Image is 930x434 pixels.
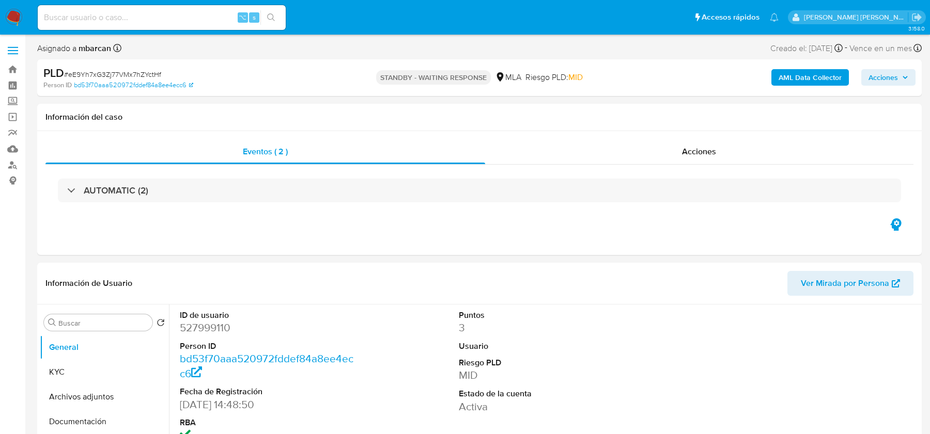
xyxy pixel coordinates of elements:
p: STANDBY - WAITING RESPONSE [376,70,491,85]
p: magali.barcan@mercadolibre.com [804,12,908,22]
button: General [40,335,169,360]
span: MID [568,71,583,83]
b: AML Data Collector [779,69,842,86]
b: Person ID [43,81,72,90]
button: Ver Mirada por Persona [787,271,913,296]
dd: 3 [459,320,634,335]
span: Acciones [869,69,898,86]
a: Notificaciones [770,13,779,22]
button: AML Data Collector [771,69,849,86]
button: Archivos adjuntos [40,384,169,409]
b: PLD [43,65,64,81]
dd: Activa [459,399,634,414]
button: Documentación [40,409,169,434]
b: mbarcan [76,42,111,54]
dt: RBA [180,417,355,428]
input: Buscar usuario o caso... [38,11,286,24]
a: bd53f70aaa520972fddef84a8ee4ecc6 [74,81,193,90]
a: Salir [911,12,922,23]
span: Accesos rápidos [702,12,760,23]
a: bd53f70aaa520972fddef84a8ee4ecc6 [180,351,353,380]
div: MLA [495,72,521,83]
dd: MID [459,368,634,382]
span: Eventos ( 2 ) [243,146,288,157]
span: # eE9Yh7xG3Zj77VMx7hZYctHf [64,69,161,79]
dt: Usuario [459,341,634,352]
span: Acciones [682,146,716,157]
span: ⌥ [239,12,246,22]
button: Acciones [861,69,916,86]
span: Asignado a [37,43,111,54]
h3: AUTOMATIC (2) [84,185,148,196]
dt: Person ID [180,341,355,352]
button: Volver al orden por defecto [157,318,165,330]
dt: ID de usuario [180,310,355,321]
dt: Fecha de Registración [180,386,355,397]
span: s [253,12,256,22]
dd: [DATE] 14:48:50 [180,397,355,412]
button: KYC [40,360,169,384]
dt: Estado de la cuenta [459,388,634,399]
span: Riesgo PLD: [525,72,583,83]
span: Vence en un mes [849,43,912,54]
span: Ver Mirada por Persona [801,271,889,296]
h1: Información del caso [45,112,913,122]
dt: Riesgo PLD [459,357,634,368]
button: search-icon [260,10,282,25]
dt: Puntos [459,310,634,321]
button: Buscar [48,318,56,327]
span: - [845,41,847,55]
div: Creado el: [DATE] [770,41,843,55]
input: Buscar [58,318,148,328]
dd: 527999110 [180,320,355,335]
h1: Información de Usuario [45,278,132,288]
div: AUTOMATIC (2) [58,179,901,202]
